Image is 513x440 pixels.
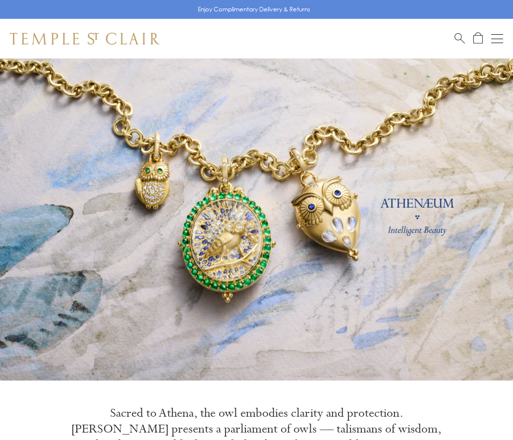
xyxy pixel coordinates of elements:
a: Open Shopping Bag [473,32,483,45]
button: Open navigation [491,33,503,45]
img: Temple St. Clair [10,33,160,45]
p: Enjoy Complimentary Delivery & Returns [198,4,310,14]
a: Search [455,32,465,45]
